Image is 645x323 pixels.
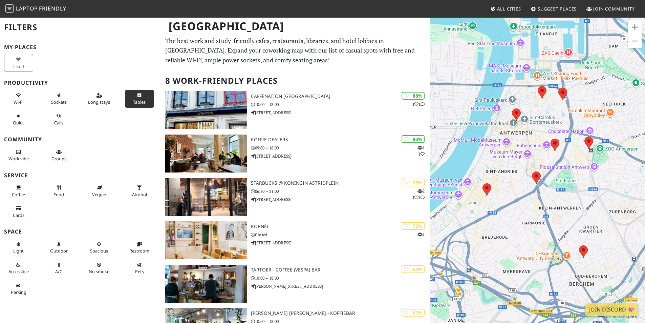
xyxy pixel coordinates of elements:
button: Spacious [85,239,114,257]
span: Restroom [129,248,149,254]
div: | 75% [402,179,425,186]
h3: Community [4,136,157,143]
p: 10:00 – 18:00 [251,275,430,281]
button: Calls [44,110,73,128]
div: | 72% [402,222,425,230]
button: Cards [4,203,33,221]
img: Tartoer - Coffee (Vespa) Bar [165,265,247,303]
h3: [PERSON_NAME] [PERSON_NAME] - Koffiebar [251,310,430,316]
button: Work vibe [4,146,33,164]
p: [STREET_ADDRESS] [251,153,430,159]
a: Starbucks @ Koningin Astridplein | 75% 211 Starbucks @ Koningin Astridplein 06:30 – 21:00 [STREET... [161,178,430,216]
button: Outdoor [44,239,73,257]
p: [STREET_ADDRESS] [251,196,430,203]
h3: Starbucks @ Koningin Astridplein [251,180,430,186]
p: [STREET_ADDRESS] [251,240,430,246]
h3: Tartoer - Coffee (Vespa) Bar [251,267,430,273]
div: | 88% [402,92,425,100]
button: Inzoomen [628,20,642,34]
span: Suggest Places [538,6,577,12]
span: Friendly [39,5,66,12]
span: Long stays [88,99,110,105]
h3: Space [4,228,157,235]
h3: Koffie Dealers [251,137,430,143]
a: Kornél | 72% 1 Kornél Closed [STREET_ADDRESS] [161,221,430,259]
p: 1 1 [412,101,425,107]
span: Pet friendly [135,268,144,275]
img: Starbucks @ Koningin Astridplein [165,178,247,216]
span: Natural light [13,248,24,254]
span: All Cities [497,6,521,12]
img: Caffènation Antwerp City Center [165,91,247,129]
h1: [GEOGRAPHIC_DATA] [163,17,429,36]
p: 2 1 1 [412,188,425,201]
p: [STREET_ADDRESS] [251,109,430,116]
button: No smoke [85,259,114,277]
p: Closed [251,231,430,238]
a: Join Discord 👾 [585,303,638,316]
h3: Caffènation [GEOGRAPHIC_DATA] [251,94,430,99]
button: Restroom [125,239,154,257]
button: Wi-Fi [4,90,33,108]
button: Food [44,182,73,200]
h3: Productivity [4,80,157,86]
span: Parking [11,289,26,295]
span: Laptop [16,5,38,12]
button: Sockets [44,90,73,108]
button: Tables [125,90,154,108]
span: Food [53,191,64,198]
p: 1 [417,231,425,238]
span: Coffee [12,191,25,198]
span: Work-friendly tables [133,99,146,105]
h3: Service [4,172,157,179]
img: Koffie Dealers [165,135,247,173]
p: 10:00 – 18:00 [251,101,430,108]
span: Join Community [593,6,635,12]
span: Alcohol [132,191,147,198]
a: Koffie Dealers | 80% 11 Koffie Dealers 09:00 – 18:00 [STREET_ADDRESS] [161,135,430,173]
img: Kornél [165,221,247,259]
span: Power sockets [51,99,67,105]
p: 1 1 [417,144,425,157]
span: People working [8,156,29,162]
a: Tartoer - Coffee (Vespa) Bar | 63% Tartoer - Coffee (Vespa) Bar 10:00 – 18:00 [PERSON_NAME][STREE... [161,265,430,303]
h3: Kornél [251,224,430,229]
span: Spacious [90,248,108,254]
h3: My Places [4,44,157,51]
span: Smoke free [89,268,109,275]
button: Accessible [4,259,33,277]
button: Quiet [4,110,33,128]
button: Coffee [4,182,33,200]
a: Suggest Places [528,3,580,15]
span: Video/audio calls [54,120,63,126]
img: LaptopFriendly [5,4,14,13]
p: 06:30 – 21:00 [251,188,430,195]
button: Veggie [85,182,114,200]
a: Caffènation Antwerp City Center | 88% 11 Caffènation [GEOGRAPHIC_DATA] 10:00 – 18:00 [STREET_ADDR... [161,91,430,129]
h2: 8 Work-Friendly Places [165,70,426,91]
span: Quiet [13,120,24,126]
span: Veggie [92,191,106,198]
a: Join Community [584,3,638,15]
button: Long stays [85,90,114,108]
span: Stable Wi-Fi [14,99,23,105]
button: Groups [44,146,73,164]
p: 09:00 – 18:00 [251,145,430,151]
div: | 61% [402,309,425,317]
p: [PERSON_NAME][STREET_ADDRESS] [251,283,430,289]
button: Uitzoomen [628,34,642,48]
div: | 63% [402,265,425,273]
a: LaptopFriendly LaptopFriendly [5,3,66,15]
button: Parking [4,280,33,298]
p: The best work and study-friendly cafes, restaurants, libraries, and hotel lobbies in [GEOGRAPHIC_... [165,36,426,65]
a: All Cities [488,3,524,15]
button: A/C [44,259,73,277]
span: Accessible [8,268,29,275]
span: Air conditioned [55,268,62,275]
button: Light [4,239,33,257]
span: Group tables [51,156,66,162]
span: Credit cards [13,212,24,218]
h2: Filters [4,17,157,38]
button: Alcohol [125,182,154,200]
button: Pets [125,259,154,277]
